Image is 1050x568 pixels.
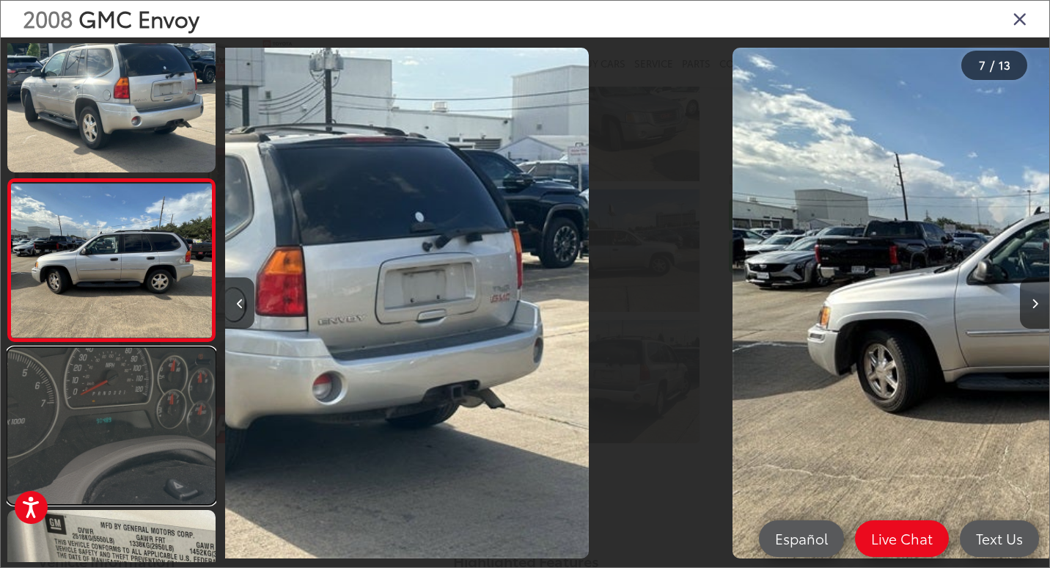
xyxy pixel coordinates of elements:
button: Next image [1020,277,1049,329]
span: Text Us [969,529,1030,547]
img: 2008 GMC Envoy SLE [5,15,218,174]
button: Previous image [225,277,254,329]
span: Español [768,529,835,547]
span: 13 [999,57,1010,73]
span: 2008 [23,2,73,34]
img: 2008 GMC Envoy SLE [9,183,213,338]
a: Text Us [960,520,1039,557]
a: Español [759,520,844,557]
span: / [988,60,996,70]
a: Live Chat [855,520,949,557]
span: 7 [979,57,985,73]
span: GMC Envoy [78,2,199,34]
span: Live Chat [864,529,940,547]
i: Close gallery [1013,9,1027,28]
